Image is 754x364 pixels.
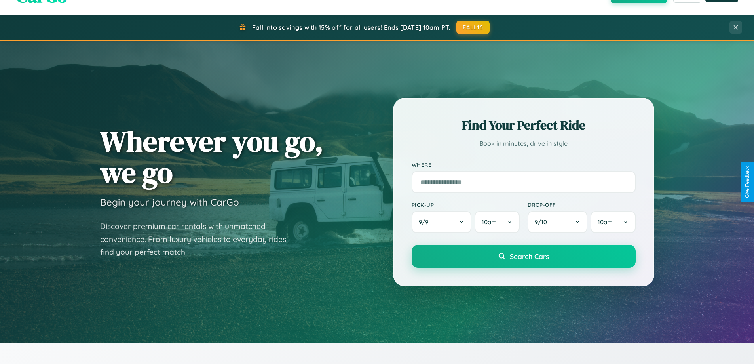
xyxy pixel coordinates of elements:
button: 9/10 [528,211,588,233]
label: Where [412,161,636,168]
label: Pick-up [412,201,520,208]
p: Book in minutes, drive in style [412,138,636,149]
span: Search Cars [510,252,549,261]
span: 10am [598,218,613,226]
button: Search Cars [412,245,636,268]
p: Discover premium car rentals with unmatched convenience. From luxury vehicles to everyday rides, ... [100,220,298,259]
div: Give Feedback [745,166,750,198]
span: 9 / 10 [535,218,551,226]
button: 10am [591,211,635,233]
span: Fall into savings with 15% off for all users! Ends [DATE] 10am PT. [252,23,450,31]
span: 9 / 9 [419,218,432,226]
h2: Find Your Perfect Ride [412,116,636,134]
span: 10am [482,218,497,226]
button: 9/9 [412,211,472,233]
label: Drop-off [528,201,636,208]
button: 10am [475,211,519,233]
button: FALL15 [456,21,490,34]
h1: Wherever you go, we go [100,126,323,188]
h3: Begin your journey with CarGo [100,196,239,208]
